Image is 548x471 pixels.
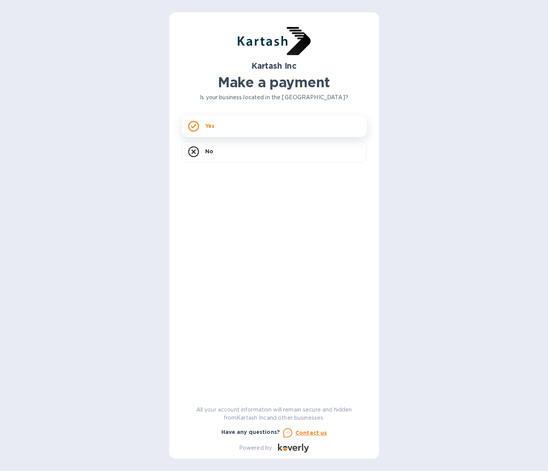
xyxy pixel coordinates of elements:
[205,147,213,155] p: No
[295,430,327,436] u: Contact us
[182,74,367,90] h1: Make a payment
[221,429,280,435] b: Have any questions?
[251,61,297,71] b: Kartash Inc
[182,406,367,422] p: All your account information will remain secure and hidden from Kartash Inc and other businesses.
[182,93,367,102] p: Is your business located in the [GEOGRAPHIC_DATA]?
[239,444,272,452] p: Powered by
[205,122,214,130] p: Yes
